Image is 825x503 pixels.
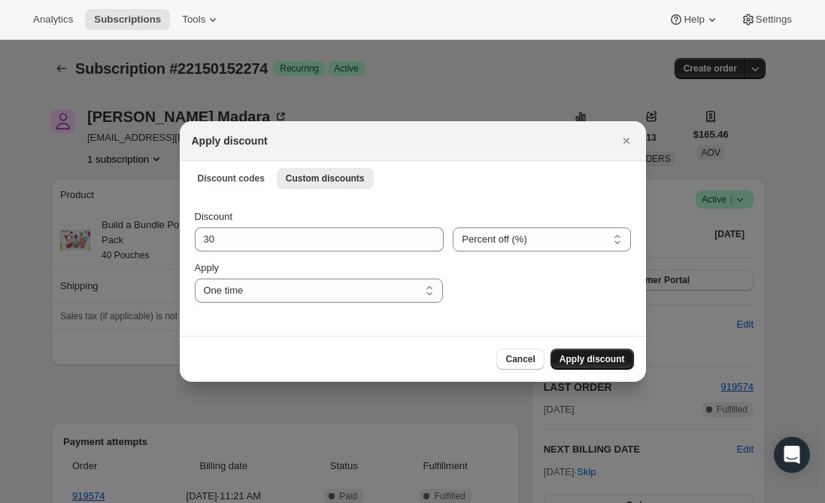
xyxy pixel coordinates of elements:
button: Custom discounts [277,168,374,189]
span: Discount codes [198,172,265,184]
span: Help [684,14,704,26]
button: Close [616,130,637,151]
h2: Apply discount [192,133,268,148]
span: Discount [195,211,233,222]
div: Open Intercom Messenger [774,437,810,473]
span: Cancel [505,353,535,365]
span: Tools [182,14,205,26]
span: Custom discounts [286,172,365,184]
div: Custom discounts [180,194,646,336]
span: Subscriptions [94,14,161,26]
button: Analytics [24,9,82,30]
button: Subscriptions [85,9,170,30]
span: Apply [195,262,220,273]
button: Settings [732,9,801,30]
button: Discount codes [189,168,274,189]
span: Analytics [33,14,73,26]
button: Apply discount [551,349,634,370]
button: Cancel [496,349,544,370]
button: Help [660,9,728,30]
span: Settings [756,14,792,26]
span: Apply discount [560,353,625,365]
button: Tools [173,9,229,30]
